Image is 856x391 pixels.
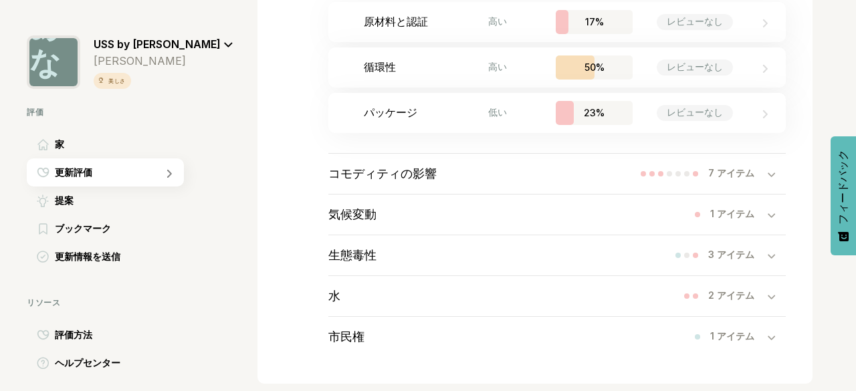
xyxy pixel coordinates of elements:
[37,330,49,340] img: 評価方法
[364,15,428,28] font: 原材料と認証
[27,297,60,307] font: リソース
[27,107,43,117] font: 評価
[488,106,507,118] font: 低い
[39,223,47,235] img: ブックマーク
[55,357,120,368] font: ヘルプセンター
[584,107,605,118] font: 23%
[27,321,233,349] a: 評価方法評価方法
[94,37,221,51] font: USS by [PERSON_NAME]
[27,215,233,243] a: ブックマークブックマーク
[364,60,396,74] font: 循環性
[37,167,49,178] img: 更新評価
[55,194,74,206] font: 提案
[710,208,754,219] font: 1 アイテム
[55,223,111,234] font: ブックマーク
[55,166,92,178] font: 更新評価
[55,329,92,340] font: 評価方法
[710,330,754,342] font: 1 アイテム
[667,106,723,118] font: レビューなし
[328,289,340,303] font: 水
[837,150,849,225] font: フィードバック
[94,54,186,68] font: [PERSON_NAME]
[27,158,233,186] a: 更新評価更新評価
[37,139,49,150] img: 家
[708,289,754,301] font: 2 アイテム
[37,357,49,370] img: ヘルプセンター
[328,248,377,262] font: 生態毒性
[708,167,754,178] font: 7 アイテム
[27,186,233,215] a: 提案提案
[488,61,507,72] font: 高い
[55,251,120,262] font: 更新情報を送信
[797,332,843,378] iframe: ウェブサイトサポートプラットフォームのヘルプボタン
[27,349,233,377] a: ヘルプセンターヘルプセンター
[667,61,723,72] font: レビューなし
[667,15,723,27] font: レビューなし
[37,194,49,207] img: 提案
[55,138,64,150] font: 家
[328,166,437,180] font: コモディティの影響
[27,130,233,158] a: 家家
[328,330,364,344] font: 市民権
[488,15,507,27] font: 高い
[831,136,856,255] button: フィードバック - アンケートを表示
[37,251,49,263] img: 更新情報を送信
[364,106,417,119] font: パッケージ
[708,249,754,260] font: 3 アイテム
[96,76,106,85] img: 縦型アイコン
[108,78,126,84] font: 美しさ
[27,243,233,271] a: 更新情報を送信更新情報を送信
[585,16,604,27] font: 17%
[584,61,605,73] font: 50%
[328,207,377,221] font: 気候変動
